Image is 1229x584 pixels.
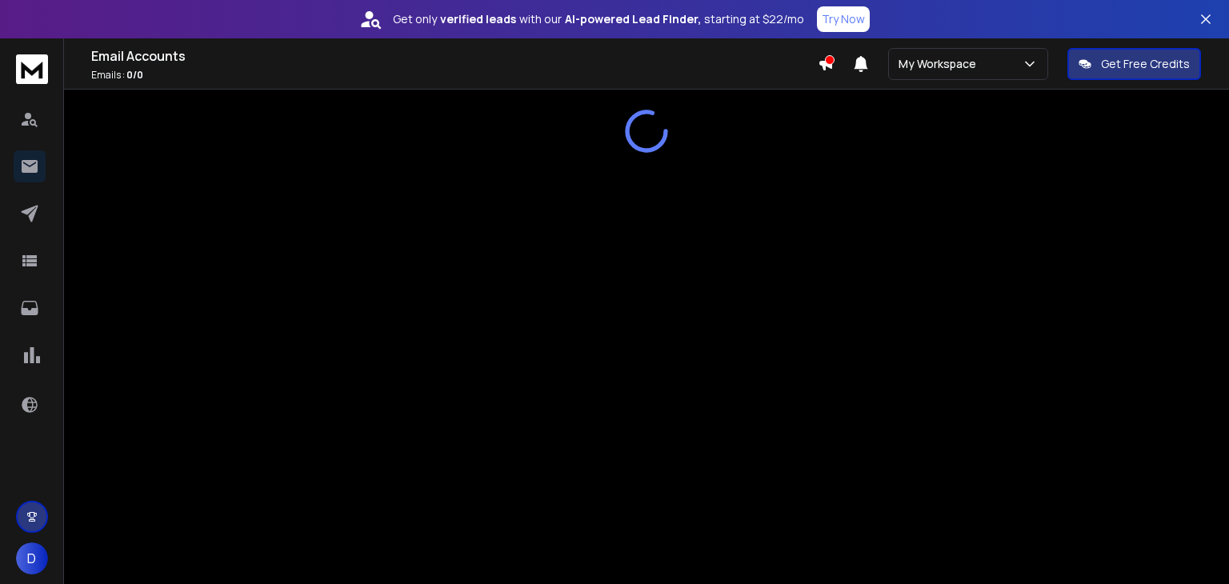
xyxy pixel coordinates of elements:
span: 0 / 0 [126,68,143,82]
p: Emails : [91,69,818,82]
p: Try Now [822,11,865,27]
img: logo [16,54,48,84]
h1: Email Accounts [91,46,818,66]
strong: verified leads [440,11,516,27]
strong: AI-powered Lead Finder, [565,11,701,27]
button: Try Now [817,6,870,32]
button: D [16,542,48,574]
p: Get only with our starting at $22/mo [393,11,804,27]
